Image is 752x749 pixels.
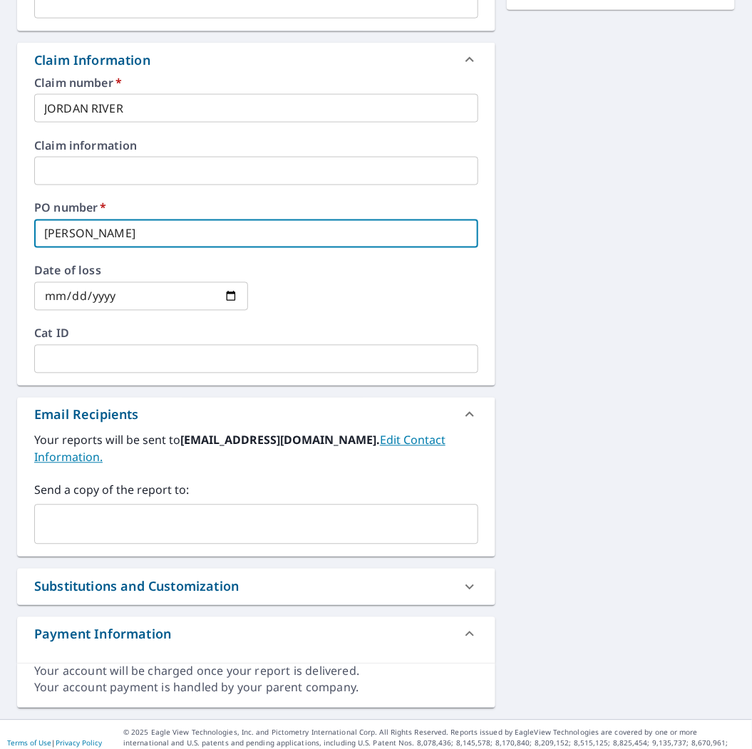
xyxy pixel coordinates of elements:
[7,738,51,748] a: Terms of Use
[34,432,478,466] label: Your reports will be sent to
[17,398,495,432] div: Email Recipients
[17,569,495,605] div: Substitutions and Customization
[34,406,139,425] div: Email Recipients
[34,577,239,596] div: Substitutions and Customization
[17,617,495,651] div: Payment Information
[7,739,102,748] p: |
[56,738,102,748] a: Privacy Policy
[34,482,478,499] label: Send a copy of the report to:
[34,625,171,644] div: Payment Information
[34,328,478,339] label: Cat ID
[34,663,478,680] div: Your account will be charged once your report is delivered.
[34,680,478,696] div: Your account payment is handled by your parent company.
[180,433,380,448] b: [EMAIL_ADDRESS][DOMAIN_NAME].
[34,51,150,70] div: Claim Information
[34,77,478,88] label: Claim number
[34,140,478,151] label: Claim information
[17,43,495,77] div: Claim Information
[34,202,478,214] label: PO number
[34,265,248,277] label: Date of loss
